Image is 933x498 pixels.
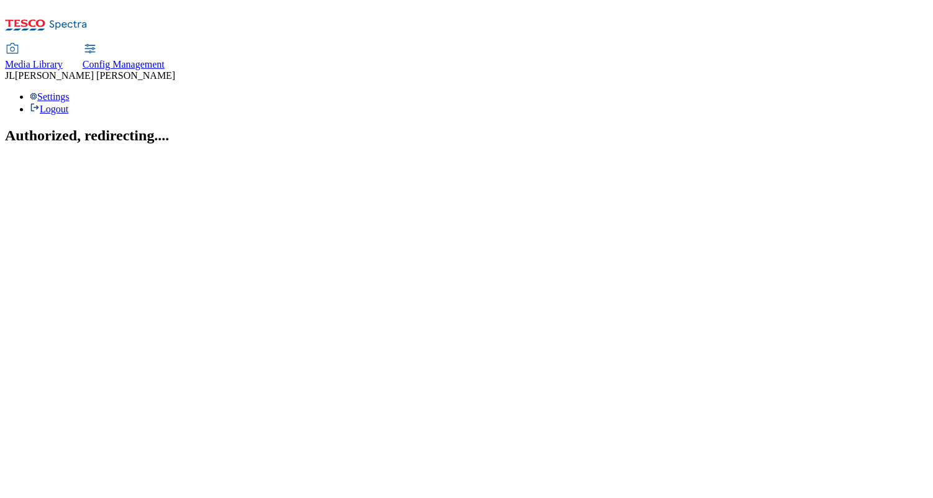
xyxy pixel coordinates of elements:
[5,127,928,144] h2: Authorized, redirecting....
[30,104,68,114] a: Logout
[5,59,63,70] span: Media Library
[5,70,15,81] span: JL
[83,59,165,70] span: Config Management
[5,44,63,70] a: Media Library
[15,70,175,81] span: [PERSON_NAME] [PERSON_NAME]
[83,44,165,70] a: Config Management
[30,91,70,102] a: Settings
